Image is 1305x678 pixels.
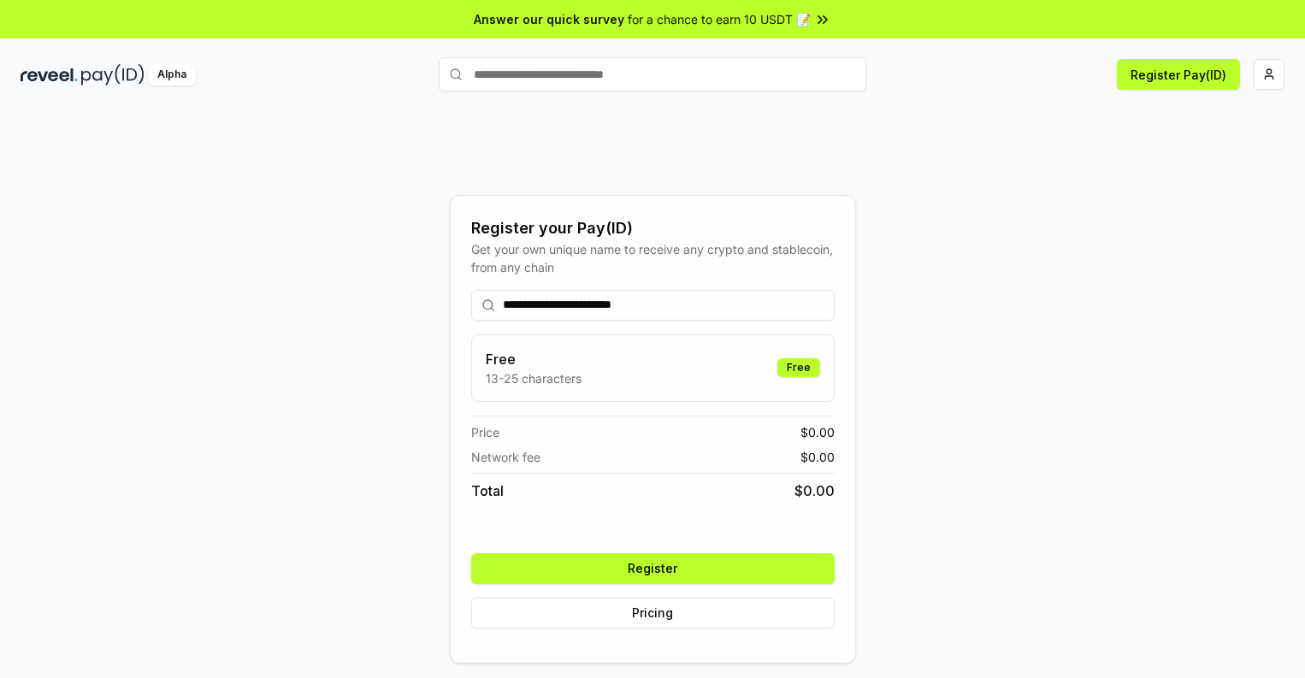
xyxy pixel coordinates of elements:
[471,423,499,441] span: Price
[486,369,582,387] p: 13-25 characters
[800,448,835,466] span: $ 0.00
[471,553,835,584] button: Register
[471,480,504,501] span: Total
[148,64,196,85] div: Alpha
[777,358,820,377] div: Free
[1117,59,1240,90] button: Register Pay(ID)
[800,423,835,441] span: $ 0.00
[474,10,624,28] span: Answer our quick survey
[471,448,540,466] span: Network fee
[628,10,811,28] span: for a chance to earn 10 USDT 📝
[794,480,835,501] span: $ 0.00
[486,349,582,369] h3: Free
[471,240,835,276] div: Get your own unique name to receive any crypto and stablecoin, from any chain
[81,64,145,85] img: pay_id
[21,64,78,85] img: reveel_dark
[471,598,835,628] button: Pricing
[471,216,835,240] div: Register your Pay(ID)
